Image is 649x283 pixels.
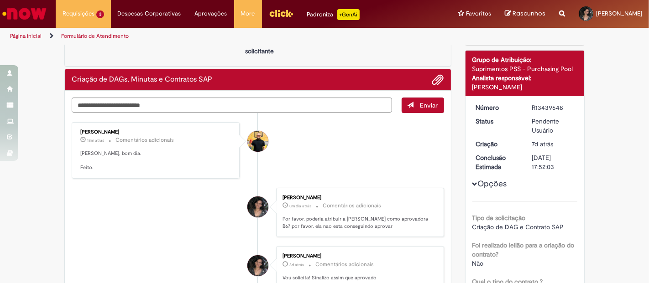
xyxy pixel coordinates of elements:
div: [PERSON_NAME] [283,253,434,259]
span: 3 [96,10,104,18]
span: [PERSON_NAME] [596,10,642,17]
dt: Criação [469,139,525,149]
p: Pendente solicitante [237,37,282,56]
div: [PERSON_NAME] [472,82,578,92]
ul: Trilhas de página [7,28,426,45]
div: Suprimentos PSS - Purchasing Pool [472,64,578,73]
textarea: Digite sua mensagem aqui... [72,98,392,113]
small: Comentários adicionais [315,261,374,268]
span: 3d atrás [289,262,304,268]
span: Criação de DAG e Contrato SAP [472,223,564,231]
span: Não [472,259,484,268]
div: Déborah Rachid Giacomelli [247,255,268,276]
p: +GenAi [337,9,360,20]
dt: Número [469,103,525,112]
dt: Status [469,117,525,126]
div: 22/08/2025 12:05:34 [532,139,574,149]
span: Enviar [420,101,438,109]
time: 26/08/2025 23:39:06 [289,262,304,268]
img: ServiceNow [1,5,48,23]
div: Analista responsável: [472,73,578,82]
h2: Criação de DAGs, Minutas e Contratos SAP Histórico de tíquete [72,76,212,84]
div: [DATE] 17:52:03 [532,153,574,171]
dt: Conclusão Estimada [469,153,525,171]
img: click_logo_yellow_360x200.png [269,6,293,20]
div: [PERSON_NAME] [80,129,232,135]
div: R13439648 [532,103,574,112]
div: Grupo de Atribuição: [472,55,578,64]
a: Formulário de Atendimento [61,32,129,40]
a: Página inicial [10,32,42,40]
div: Padroniza [307,9,360,20]
span: Aprovações [195,9,227,18]
span: Despesas Corporativas [118,9,181,18]
small: Comentários adicionais [115,136,174,144]
b: Foi realizado leilão para a criação do contrato? [472,241,575,258]
time: 22/08/2025 12:05:34 [532,140,553,148]
span: 7d atrás [532,140,553,148]
p: Vou solicita! Sinalizo assim que aprovado [283,274,434,282]
span: um dia atrás [289,203,311,209]
div: [PERSON_NAME] [283,195,434,201]
button: Adicionar anexos [432,74,444,86]
time: 29/08/2025 11:20:54 [87,138,104,143]
p: Por favor, poderia atribuir a [PERSON_NAME] como aprovadora B6? por favor. ela nao esta conseguin... [283,216,434,230]
span: 18m atrás [87,138,104,143]
div: Pendente Usuário [532,117,574,135]
p: [PERSON_NAME], bom dia. Feito. [80,150,232,171]
span: Requisições [63,9,94,18]
span: Rascunhos [513,9,545,18]
button: Enviar [402,98,444,113]
small: Comentários adicionais [323,202,381,210]
b: Tipo de solicitação [472,214,526,222]
div: Joao Da Costa Dias Junior [247,131,268,152]
a: Rascunhos [505,10,545,18]
div: Déborah Rachid Giacomelli [247,196,268,217]
time: 28/08/2025 10:33:30 [289,203,311,209]
span: More [241,9,255,18]
span: Favoritos [466,9,491,18]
